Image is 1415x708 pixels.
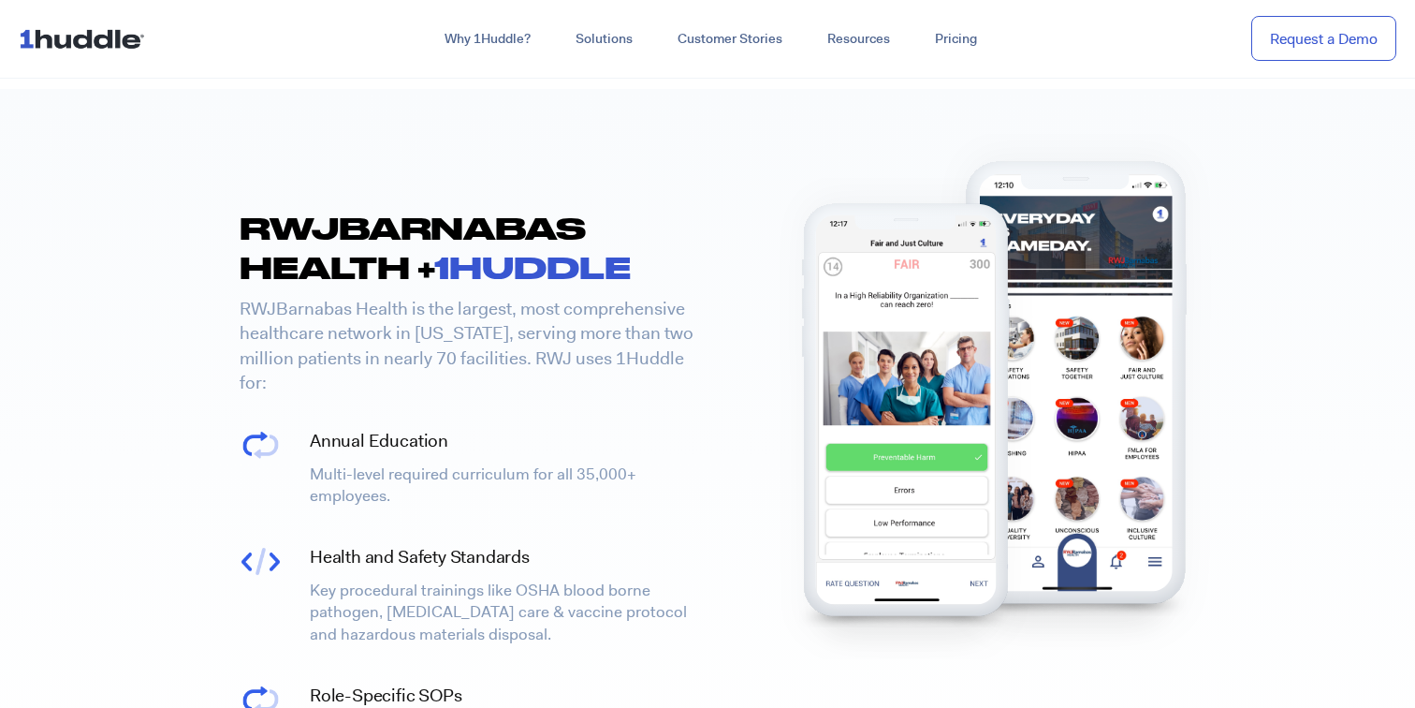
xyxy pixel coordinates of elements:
h4: Annual Education [310,429,698,454]
span: 1Huddle [434,249,630,285]
a: Why 1Huddle? [422,22,553,56]
p: Multi-level required curriculum for all 35,000+ employees. [310,464,698,509]
a: Solutions [553,22,655,56]
p: RWJBarnabas Health is the largest, most comprehensive healthcare network in [US_STATE], serving m... [240,297,693,396]
h4: Health and Safety Standards [310,545,698,570]
a: Request a Demo [1251,16,1396,62]
a: Pricing [912,22,999,56]
a: Customer Stories [655,22,805,56]
img: ... [19,21,153,56]
h2: RWJBARNABAS HEALTH + [240,209,707,288]
p: Key procedural trainings like OSHA blood borne pathogen, [MEDICAL_DATA] care & vaccine protocol a... [310,580,698,646]
a: Resources [805,22,912,56]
